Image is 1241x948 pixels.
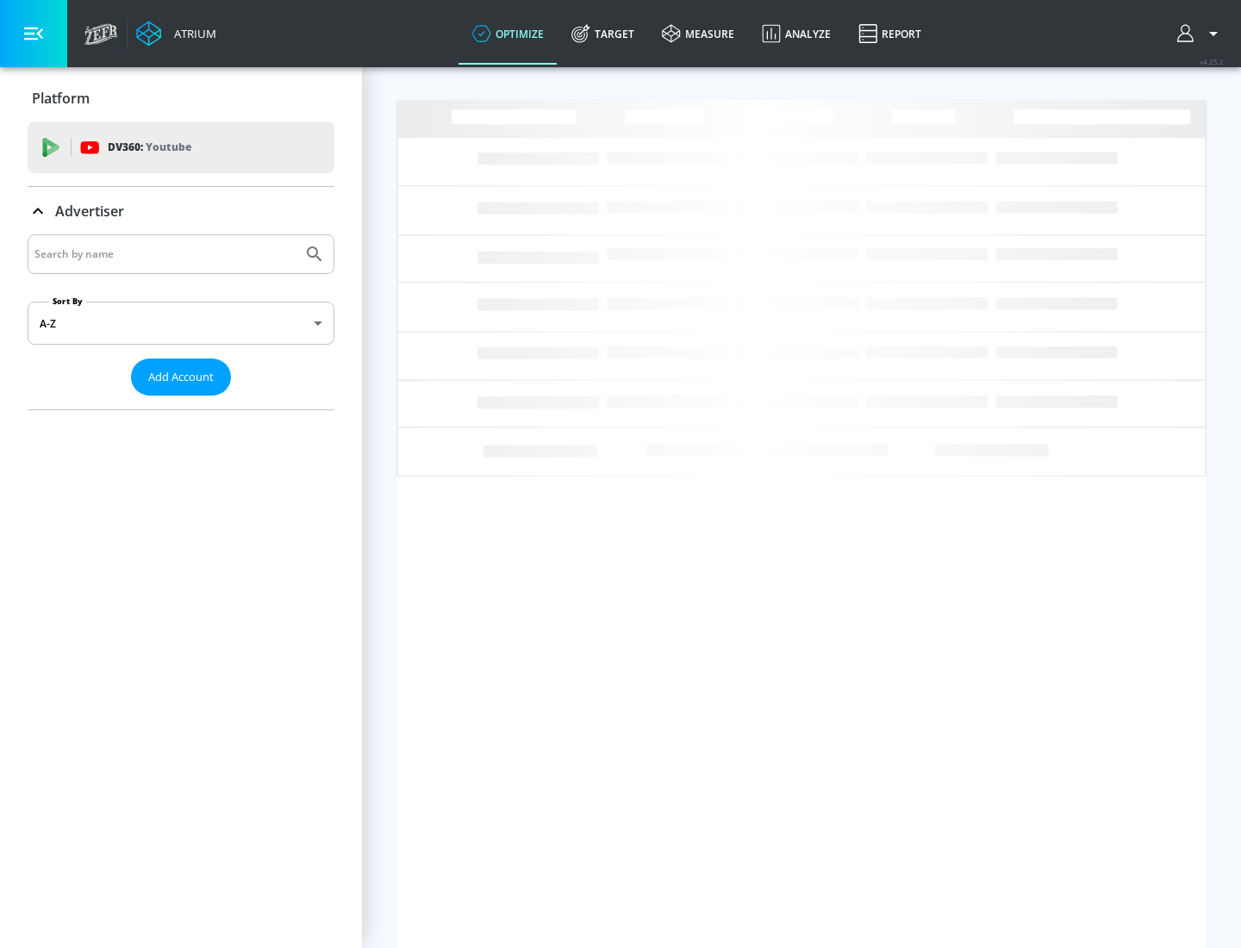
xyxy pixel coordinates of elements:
[108,138,191,157] p: DV360:
[648,3,748,65] a: measure
[558,3,648,65] a: Target
[34,243,296,265] input: Search by name
[49,296,86,307] label: Sort By
[28,302,334,345] div: A-Z
[136,21,216,47] a: Atrium
[28,396,334,409] nav: list of Advertiser
[28,122,334,173] div: DV360: Youtube
[148,367,214,387] span: Add Account
[28,187,334,235] div: Advertiser
[28,234,334,409] div: Advertiser
[748,3,845,65] a: Analyze
[28,74,334,122] div: Platform
[1200,57,1224,66] span: v 4.25.2
[55,202,124,221] p: Advertiser
[167,26,216,41] div: Atrium
[131,359,231,396] button: Add Account
[32,89,90,108] p: Platform
[458,3,558,65] a: optimize
[845,3,935,65] a: Report
[146,138,191,156] p: Youtube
